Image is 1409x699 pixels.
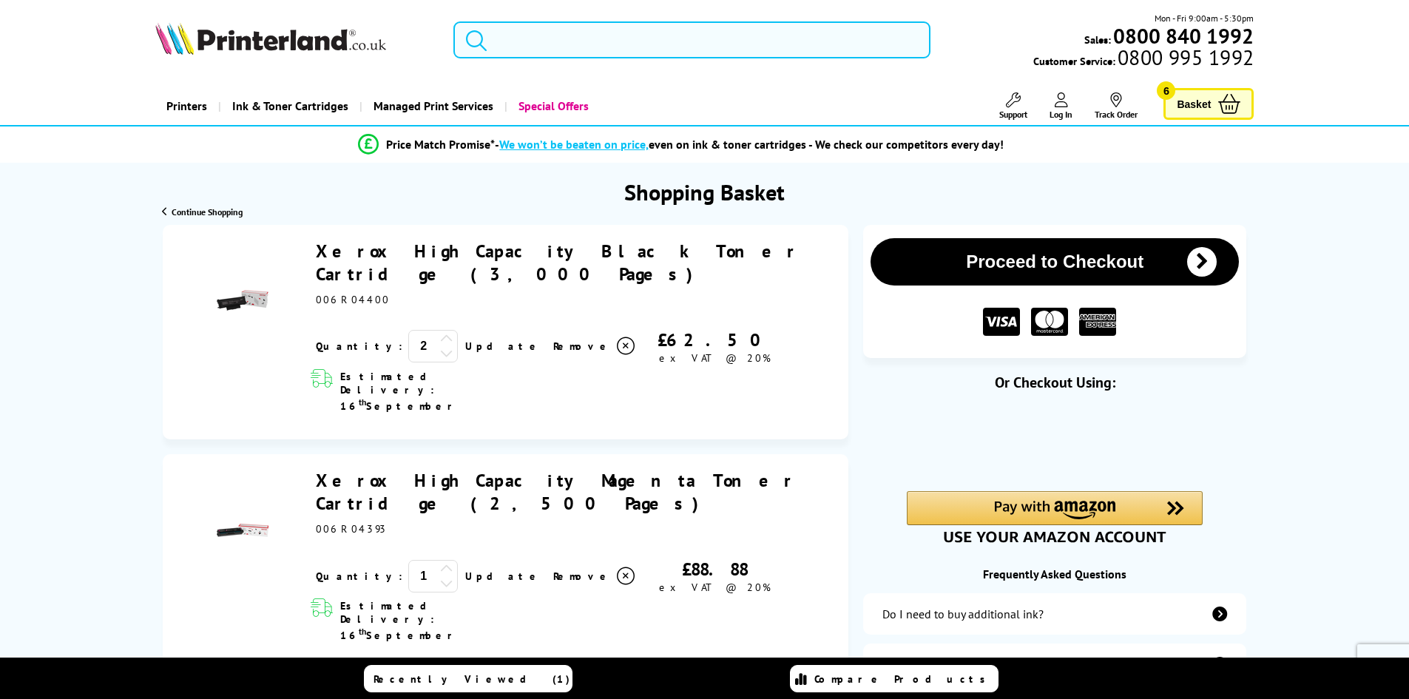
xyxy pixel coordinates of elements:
[504,87,600,125] a: Special Offers
[1115,50,1254,64] span: 0800 995 1992
[374,672,570,686] span: Recently Viewed (1)
[882,607,1044,621] div: Do I need to buy additional ink?
[1111,29,1254,43] a: 0800 840 1992
[316,240,800,286] a: Xerox High Capacity Black Toner Cartridge (3,000 Pages)
[316,293,390,306] span: 006R04400
[155,87,218,125] a: Printers
[495,137,1004,152] div: - even on ink & toner cartridges - We check our competitors every day!
[218,87,359,125] a: Ink & Toner Cartridges
[340,370,523,413] span: Estimated Delivery: 16 September
[863,567,1246,581] div: Frequently Asked Questions
[1163,88,1254,120] a: Basket 6
[983,308,1020,337] img: VISA
[863,373,1246,392] div: Or Checkout Using:
[553,570,612,583] span: Remove
[316,340,402,353] span: Quantity:
[316,469,797,515] a: Xerox High Capacity Magenta Toner Cartridge (2,500 Pages)
[863,644,1246,685] a: items-arrive
[999,92,1027,120] a: Support
[386,137,495,152] span: Price Match Promise*
[1177,94,1211,114] span: Basket
[316,522,388,536] span: 006R04393
[659,351,771,365] span: ex VAT @ 20%
[553,340,612,353] span: Remove
[499,137,649,152] span: We won’t be beaten on price,
[217,504,268,556] img: Xerox High Capacity Magenta Toner Cartridge (2,500 Pages)
[232,87,348,125] span: Ink & Toner Cartridges
[863,593,1246,635] a: additional-ink
[1079,308,1116,337] img: American Express
[359,396,366,408] sup: th
[907,491,1203,543] div: Amazon Pay - Use your Amazon account
[172,206,243,217] span: Continue Shopping
[364,665,572,692] a: Recently Viewed (1)
[465,570,541,583] a: Update
[999,109,1027,120] span: Support
[659,581,771,594] span: ex VAT @ 20%
[637,328,792,351] div: £62.50
[637,558,792,581] div: £88.88
[155,22,386,55] img: Printerland Logo
[790,665,999,692] a: Compare Products
[1113,22,1254,50] b: 0800 840 1992
[465,340,541,353] a: Update
[624,178,785,206] h1: Shopping Basket
[1033,50,1254,68] span: Customer Service:
[121,132,1243,158] li: modal_Promise
[340,599,523,642] span: Estimated Delivery: 16 September
[1095,92,1138,120] a: Track Order
[871,238,1239,286] button: Proceed to Checkout
[1157,81,1175,100] span: 6
[359,87,504,125] a: Managed Print Services
[162,206,243,217] a: Continue Shopping
[1050,92,1072,120] a: Log In
[814,672,993,686] span: Compare Products
[1155,11,1254,25] span: Mon - Fri 9:00am - 5:30pm
[553,565,637,587] a: Delete item from your basket
[1050,109,1072,120] span: Log In
[907,416,1203,449] iframe: PayPal
[155,22,436,58] a: Printerland Logo
[1031,308,1068,337] img: MASTER CARD
[316,570,402,583] span: Quantity:
[217,274,268,326] img: Xerox High Capacity Black Toner Cartridge (3,000 Pages)
[359,626,366,637] sup: th
[553,335,637,357] a: Delete item from your basket
[1084,33,1111,47] span: Sales:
